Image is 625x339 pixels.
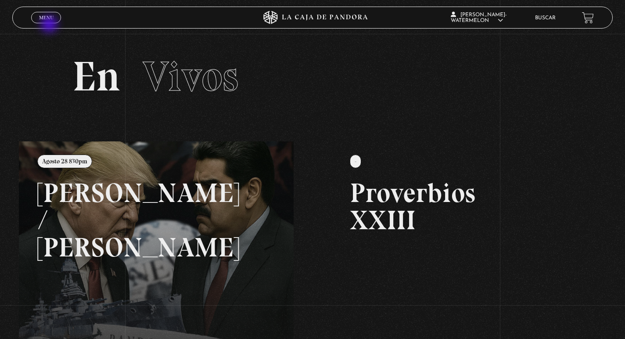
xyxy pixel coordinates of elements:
[143,51,238,101] span: Vivos
[535,15,556,21] a: Buscar
[451,12,507,23] span: [PERSON_NAME]-Watermelon
[582,12,594,24] a: View your shopping cart
[36,22,57,29] span: Cerrar
[72,56,553,97] h2: En
[39,15,54,20] span: Menu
